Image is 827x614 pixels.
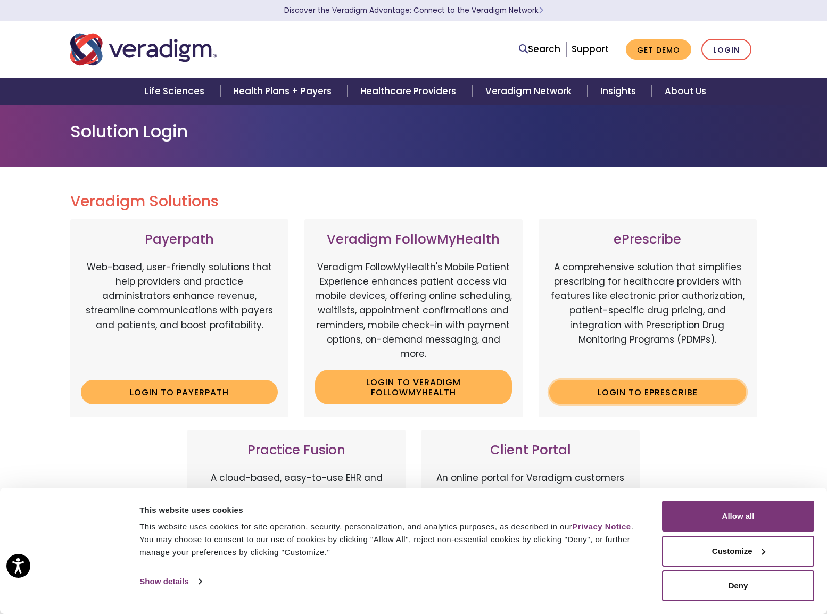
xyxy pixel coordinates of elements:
[348,78,472,105] a: Healthcare Providers
[284,5,543,15] a: Discover the Veradigm Advantage: Connect to the Veradigm NetworkLearn More
[549,232,746,247] h3: ePrescribe
[473,78,588,105] a: Veradigm Network
[81,380,278,404] a: Login to Payerpath
[315,260,512,361] p: Veradigm FollowMyHealth's Mobile Patient Experience enhances patient access via mobile devices, o...
[626,39,691,60] a: Get Demo
[139,574,201,590] a: Show details
[662,570,814,601] button: Deny
[539,5,543,15] span: Learn More
[652,78,719,105] a: About Us
[572,522,631,531] a: Privacy Notice
[70,193,757,211] h2: Veradigm Solutions
[198,443,395,458] h3: Practice Fusion
[432,443,629,458] h3: Client Portal
[315,370,512,404] a: Login to Veradigm FollowMyHealth
[70,32,217,67] img: Veradigm logo
[315,232,512,247] h3: Veradigm FollowMyHealth
[81,232,278,247] h3: Payerpath
[549,260,746,372] p: A comprehensive solution that simplifies prescribing for healthcare providers with features like ...
[198,471,395,558] p: A cloud-based, easy-to-use EHR and billing services platform tailored for independent practices. ...
[139,520,638,559] div: This website uses cookies for site operation, security, personalization, and analytics purposes, ...
[139,504,638,517] div: This website uses cookies
[220,78,348,105] a: Health Plans + Payers
[572,43,609,55] a: Support
[81,260,278,372] p: Web-based, user-friendly solutions that help providers and practice administrators enhance revenu...
[588,78,652,105] a: Insights
[701,39,751,61] a: Login
[662,536,814,567] button: Customize
[519,42,560,56] a: Search
[132,78,220,105] a: Life Sciences
[70,121,757,142] h1: Solution Login
[662,501,814,532] button: Allow all
[549,380,746,404] a: Login to ePrescribe
[432,471,629,558] p: An online portal for Veradigm customers to connect with peers, ask questions, share ideas, and st...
